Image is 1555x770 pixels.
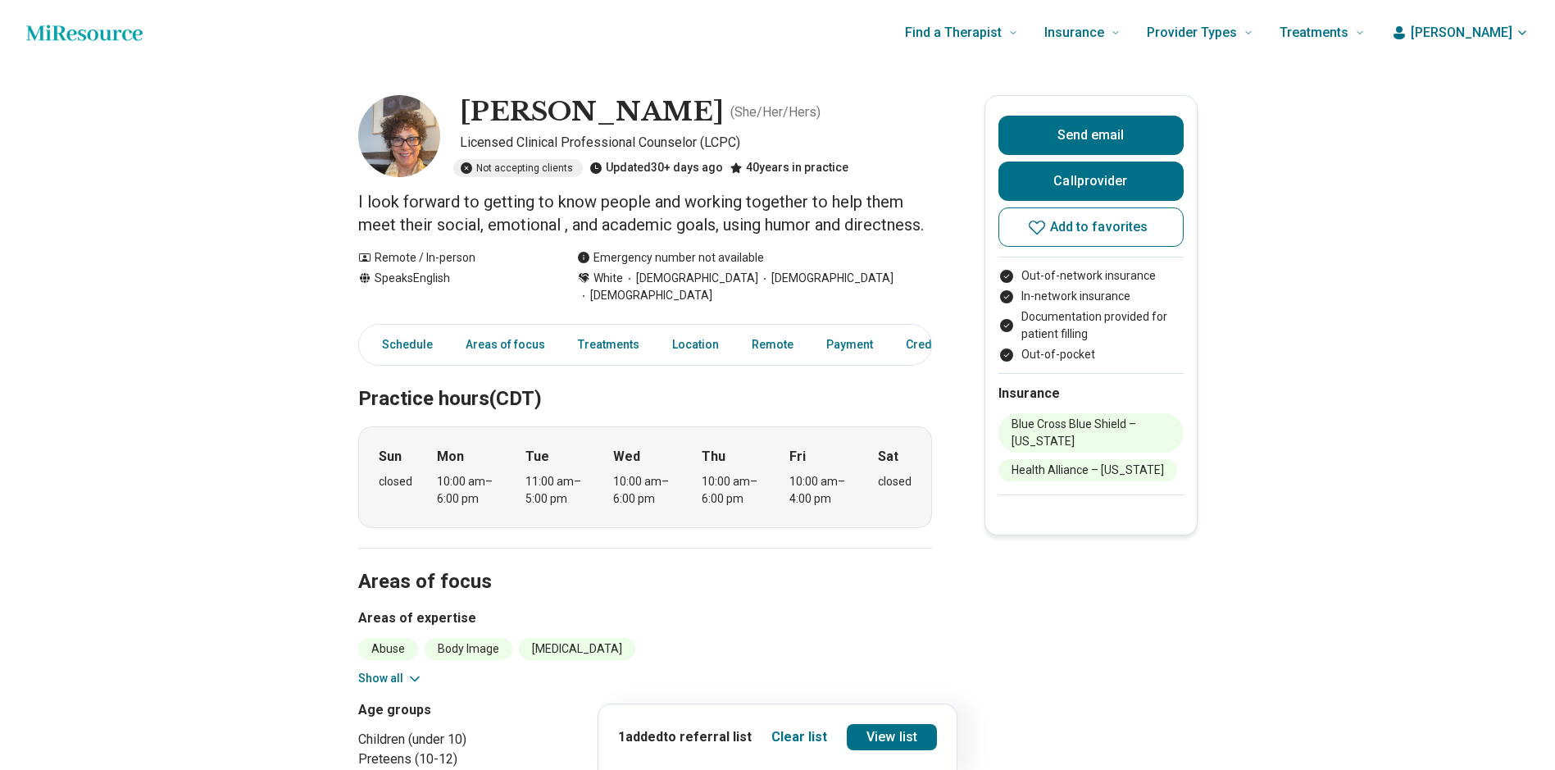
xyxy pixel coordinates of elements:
li: Preteens (10-12) [358,749,639,769]
h3: Age groups [358,700,639,720]
ul: Payment options [998,267,1184,363]
div: closed [379,473,412,490]
strong: Thu [702,447,725,467]
button: Clear list [771,727,827,747]
button: [PERSON_NAME] [1391,23,1529,43]
li: In-network insurance [998,288,1184,305]
div: When does the program meet? [358,426,932,528]
span: White [593,270,623,287]
h2: Insurance [998,384,1184,403]
button: Show all [358,670,423,687]
span: to referral list [663,729,752,745]
button: Add to favorites [998,207,1184,247]
p: 1 added [618,727,752,747]
span: Find a Therapist [905,21,1002,44]
div: 10:00 am – 6:00 pm [437,473,500,508]
span: [DEMOGRAPHIC_DATA] [758,270,893,287]
h2: Areas of focus [358,529,932,596]
a: Areas of focus [456,328,555,362]
div: Speaks English [358,270,544,304]
div: 11:00 am – 5:00 pm [525,473,589,508]
a: Treatments [568,328,649,362]
button: Callprovider [998,162,1184,201]
strong: Fri [789,447,806,467]
div: closed [878,473,912,490]
li: Out-of-network insurance [998,267,1184,285]
h1: [PERSON_NAME] [460,95,724,130]
a: Location [662,328,729,362]
span: Insurance [1044,21,1104,44]
div: Emergency number not available [577,249,764,267]
div: Not accepting clients [453,159,583,177]
strong: Sat [878,447,898,467]
li: Children (under 10) [358,730,639,749]
a: Schedule [362,328,443,362]
span: [PERSON_NAME] [1411,23,1512,43]
div: 10:00 am – 4:00 pm [789,473,853,508]
p: Licensed Clinical Professional Counselor (LCPC) [460,133,932,153]
a: View list [847,724,937,750]
a: Payment [816,328,883,362]
a: Home page [26,16,143,49]
strong: Sun [379,447,402,467]
a: Credentials [896,328,988,362]
a: Remote [742,328,803,362]
span: Add to favorites [1050,221,1148,234]
img: Joanna Kling, Licensed Clinical Professional Counselor (LCPC) [358,95,440,177]
li: Abuse [358,638,418,660]
span: [DEMOGRAPHIC_DATA] [623,270,758,287]
div: 10:00 am – 6:00 pm [702,473,765,508]
strong: Mon [437,447,464,467]
span: Provider Types [1147,21,1237,44]
p: I look forward to getting to know people and working together to help them meet their social, emo... [358,190,932,236]
button: Send email [998,116,1184,155]
h3: Areas of expertise [358,608,932,628]
h2: Practice hours (CDT) [358,346,932,413]
strong: Wed [613,447,640,467]
li: [MEDICAL_DATA] [519,638,635,660]
li: Body Image [425,638,512,660]
span: [DEMOGRAPHIC_DATA] [577,287,712,304]
strong: Tue [525,447,549,467]
div: 10:00 am – 6:00 pm [613,473,676,508]
li: Blue Cross Blue Shield – [US_STATE] [998,413,1184,453]
div: Remote / In-person [358,249,544,267]
div: 40 years in practice [730,159,848,177]
li: Health Alliance – [US_STATE] [998,459,1177,481]
li: Out-of-pocket [998,346,1184,363]
li: Documentation provided for patient filling [998,308,1184,343]
span: Treatments [1280,21,1348,44]
div: Updated 30+ days ago [589,159,723,177]
p: ( She/Her/Hers ) [730,103,821,122]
